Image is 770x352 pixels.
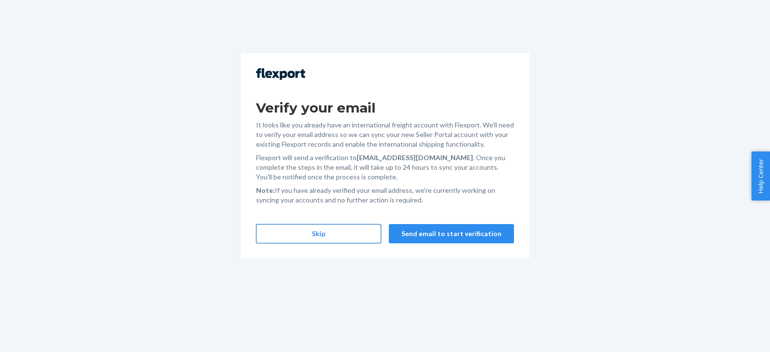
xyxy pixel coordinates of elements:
[357,153,473,162] strong: [EMAIL_ADDRESS][DOMAIN_NAME]
[751,151,770,201] button: Help Center
[256,68,305,80] img: Flexport logo
[256,120,514,149] p: It looks like you already have an international freight account with Flexport. We'll need to veri...
[256,153,514,182] p: Flexport will send a verification to . Once you complete the steps in the email, it will take up ...
[256,99,514,116] h1: Verify your email
[256,186,275,194] strong: Note:
[256,186,514,205] p: If you have already verified your email address, we're currently working on syncing your accounts...
[389,224,514,243] button: Send email to start verification
[256,224,381,243] button: Skip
